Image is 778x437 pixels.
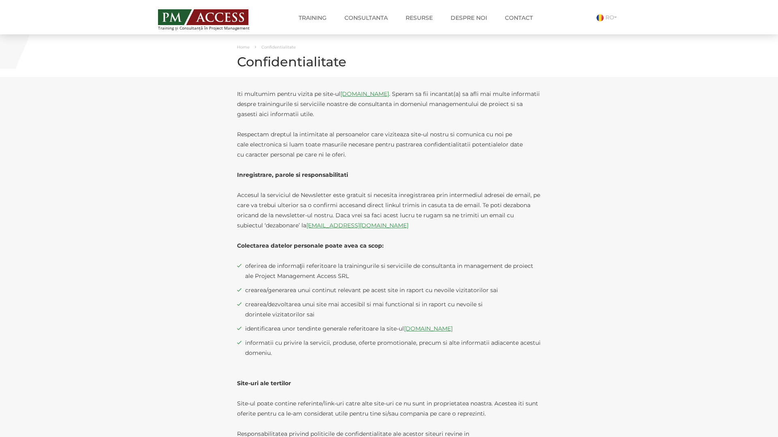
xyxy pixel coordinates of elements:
a: Despre noi [445,10,493,26]
strong: Site-uri ale tertilor [237,380,291,387]
a: [DOMAIN_NAME] [404,325,453,332]
p: Iti multumim pentru vizita pe site-ul . Speram sa fii incantat(a) sa afli mai multe informatii de... [237,89,541,119]
img: PM ACCESS - Echipa traineri si consultanti certificati PMP: Narciss Popescu, Mihai Olaru, Monica ... [158,9,248,25]
span: informatii cu privire la servicii, produse, oferte promotionale, precum si alte informatii adiace... [245,338,541,358]
a: Home [237,45,250,50]
span: crearea/generarea unui continut relevant pe acest site in raport cu nevoile vizitatorilor sai [245,285,541,295]
a: [DOMAIN_NAME] [340,90,389,98]
a: Training [293,10,333,26]
h1: Confidentialitate [237,55,541,69]
span: identificarea unor tendinte generale referitoare la site-ul [245,324,541,334]
span: Training și Consultanță în Project Management [158,26,265,30]
a: Training și Consultanță în Project Management [158,7,265,30]
span: crearea/dezvoltarea unui site mai accesibil si mai functional si in raport cu nevoile si dorintel... [245,299,541,320]
span: Confidentialitate [261,45,296,50]
strong: Colectarea datelor personale poate avea ca scop: [237,242,384,249]
p: Site-ul poate contine referinte/link-uri catre alte site-uri ce nu sunt in proprietatea noastra. ... [237,399,541,419]
a: RO [596,14,620,21]
p: Accesul la serviciul de Newsletter este gratuit si necesita inregistrarea prin intermediul adrese... [237,190,541,231]
a: Resurse [400,10,439,26]
a: Contact [499,10,539,26]
p: Respectam dreptul la intimitate al persoanelor care viziteaza site-ul nostru si comunica cu noi p... [237,129,541,160]
a: [EMAIL_ADDRESS][DOMAIN_NAME] [306,222,408,229]
strong: Inregistrare, parole si responsabilitati [237,171,348,178]
span: oferirea de informaţii referitoare la trainingurile si serviciile de consultanta in management de... [245,261,541,281]
img: Romana [596,14,604,21]
a: Consultanta [338,10,394,26]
